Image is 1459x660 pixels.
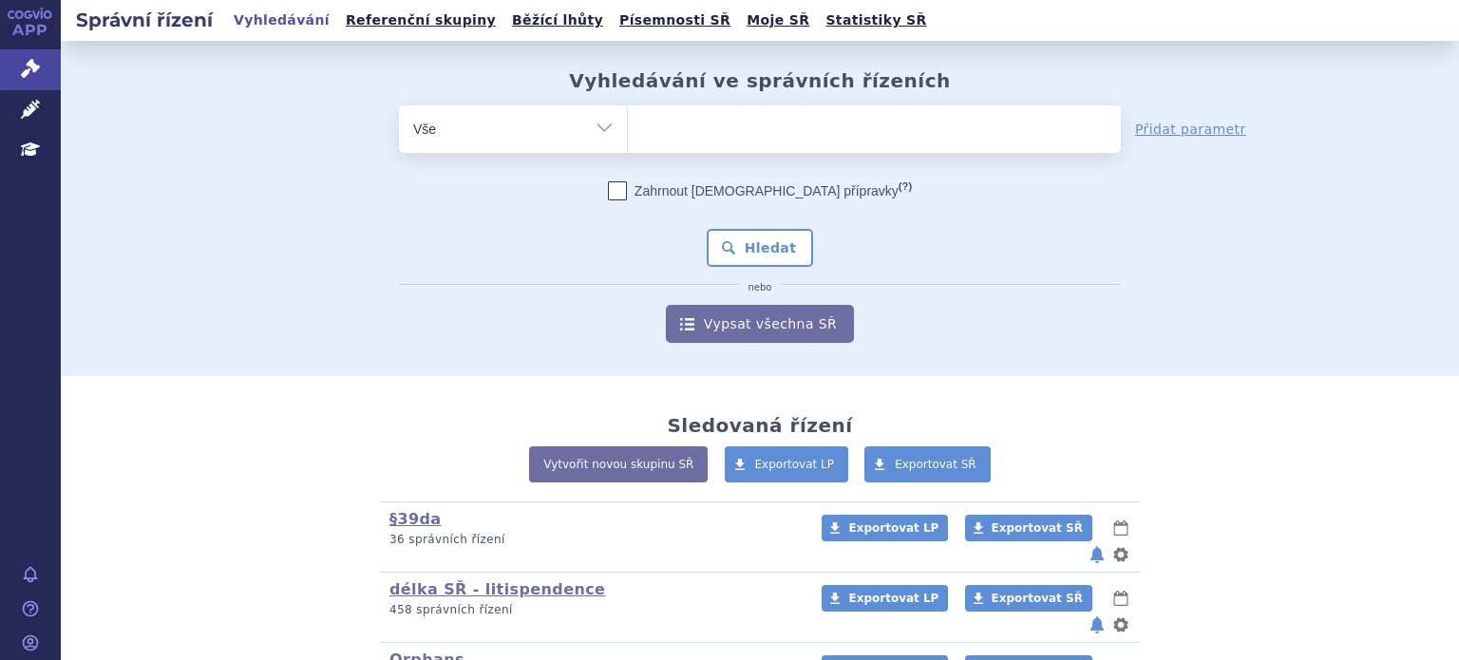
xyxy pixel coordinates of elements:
[228,8,335,33] a: Vyhledávání
[965,585,1092,612] a: Exportovat SŘ
[707,229,814,267] button: Hledat
[739,282,782,293] i: nebo
[1111,517,1130,539] button: lhůty
[741,8,815,33] a: Moje SŘ
[608,181,912,200] label: Zahrnout [DEMOGRAPHIC_DATA] přípravky
[992,521,1083,535] span: Exportovat SŘ
[666,305,854,343] a: Vypsat všechna SŘ
[1111,543,1130,566] button: nastavení
[1088,613,1107,636] button: notifikace
[755,458,835,471] span: Exportovat LP
[614,8,736,33] a: Písemnosti SŘ
[667,414,852,437] h2: Sledovaná řízení
[725,446,849,482] a: Exportovat LP
[1135,120,1246,139] a: Přidat parametr
[1111,587,1130,610] button: lhůty
[569,69,951,92] h2: Vyhledávání ve správních řízeních
[992,592,1083,605] span: Exportovat SŘ
[822,515,948,541] a: Exportovat LP
[506,8,609,33] a: Běžící lhůty
[340,8,502,33] a: Referenční skupiny
[895,458,976,471] span: Exportovat SŘ
[389,602,797,618] p: 458 správních řízení
[822,585,948,612] a: Exportovat LP
[1111,613,1130,636] button: nastavení
[61,7,228,33] h2: Správní řízení
[1088,543,1107,566] button: notifikace
[389,580,605,598] a: délka SŘ - litispendence
[899,180,912,193] abbr: (?)
[848,592,938,605] span: Exportovat LP
[820,8,932,33] a: Statistiky SŘ
[389,510,442,528] a: §39da
[529,446,708,482] a: Vytvořit novou skupinu SŘ
[965,515,1092,541] a: Exportovat SŘ
[848,521,938,535] span: Exportovat LP
[389,532,797,548] p: 36 správních řízení
[864,446,991,482] a: Exportovat SŘ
